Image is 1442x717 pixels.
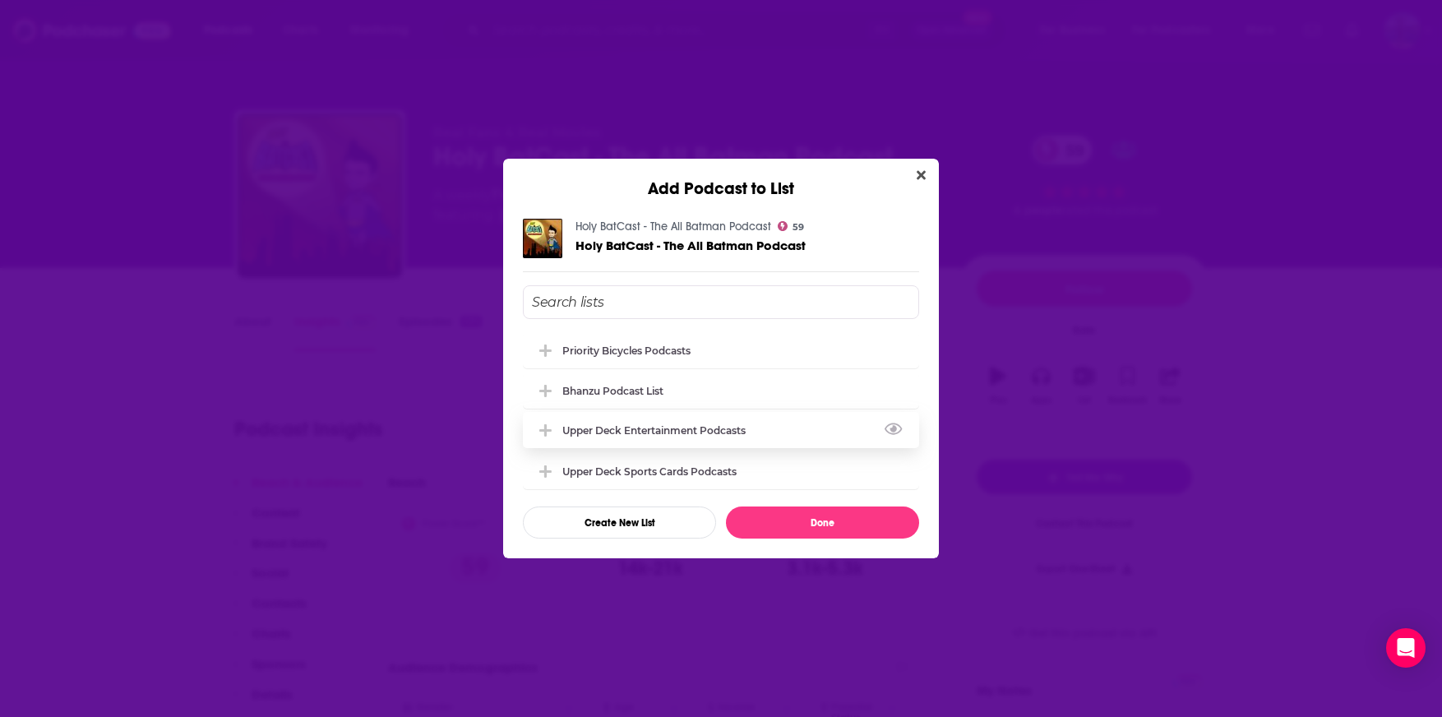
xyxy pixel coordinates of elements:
button: Close [910,165,932,186]
a: 59 [778,221,804,231]
div: Bhanzu Podcast List [562,385,663,397]
span: Holy BatCast - The All Batman Podcast [575,238,806,253]
a: Holy BatCast - The All Batman Podcast [575,220,771,234]
div: Upper Deck Entertainment Podcasts [562,424,756,437]
div: Priority Bicycles Podcasts [562,345,691,357]
div: Upper Deck Sports Cards Podcasts [523,453,919,489]
input: Search lists [523,285,919,319]
button: Create New List [523,507,716,539]
div: Open Intercom Messenger [1386,628,1426,668]
div: Priority Bicycles Podcasts [523,332,919,368]
button: View Link [746,433,756,435]
div: Upper Deck Sports Cards Podcasts [562,465,737,478]
div: Add Podcast To List [523,285,919,539]
span: 59 [793,224,804,231]
div: Upper Deck Entertainment Podcasts [523,412,919,448]
a: Holy BatCast - The All Batman Podcast [575,238,806,252]
img: Holy BatCast - The All Batman Podcast [523,219,562,258]
div: Bhanzu Podcast List [523,372,919,409]
div: Add Podcast to List [503,159,939,199]
button: Done [726,507,919,539]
